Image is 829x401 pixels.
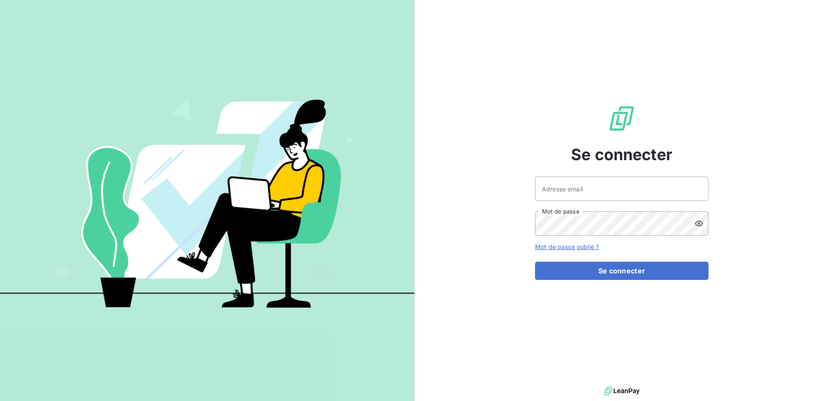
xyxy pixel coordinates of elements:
[535,243,599,250] a: Mot de passe oublié ?
[608,105,636,132] img: Logo LeanPay
[535,262,708,280] button: Se connecter
[604,385,640,398] img: logo
[571,143,672,166] span: Se connecter
[535,177,708,201] input: placeholder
